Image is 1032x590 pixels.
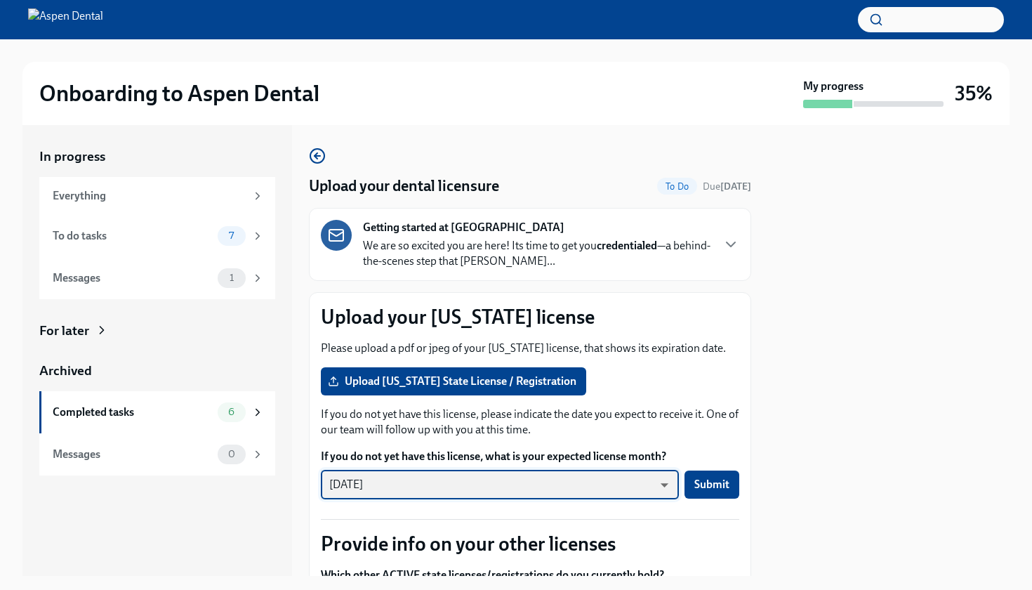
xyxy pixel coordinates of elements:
a: In progress [39,147,275,166]
a: Messages1 [39,257,275,299]
p: We are so excited you are here! Its time to get you —a behind-the-scenes step that [PERSON_NAME]... [363,238,711,269]
div: To do tasks [53,228,212,244]
label: Which other ACTIVE state licenses/registrations do you currently hold? [321,568,664,583]
span: To Do [657,181,697,192]
a: Archived [39,362,275,380]
img: Aspen Dental [28,8,103,31]
a: Everything [39,177,275,215]
p: Upload your [US_STATE] license [321,304,739,329]
div: Messages [53,270,212,286]
a: Completed tasks6 [39,391,275,433]
h3: 35% [955,81,993,106]
label: If you do not yet have this license, what is your expected license month? [321,449,739,464]
div: Messages [53,447,212,462]
span: 1 [221,273,242,283]
p: Provide info on your other licenses [321,531,739,556]
h4: Upload your dental licensure [309,176,499,197]
div: Everything [53,188,246,204]
span: Due [703,181,751,192]
span: 6 [220,407,243,417]
button: Submit [684,471,739,499]
strong: [DATE] [720,181,751,192]
div: Completed tasks [53,405,212,420]
h2: Onboarding to Aspen Dental [39,79,319,107]
span: Upload [US_STATE] State License / Registration [331,374,576,388]
span: 0 [220,449,244,459]
span: 7 [220,230,242,241]
strong: credentialed [597,239,657,252]
span: September 20th, 2025 10:00 [703,180,751,193]
div: [DATE] [321,470,679,499]
strong: My progress [803,79,864,94]
a: Messages0 [39,433,275,476]
a: To do tasks7 [39,215,275,257]
p: If you do not yet have this license, please indicate the date you expect to receive it. One of ou... [321,407,739,438]
strong: Getting started at [GEOGRAPHIC_DATA] [363,220,564,235]
a: For later [39,322,275,340]
span: Submit [694,478,729,492]
p: Please upload a pdf or jpeg of your [US_STATE] license, that shows its expiration date. [321,341,739,356]
div: For later [39,322,89,340]
label: Upload [US_STATE] State License / Registration [321,367,586,395]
